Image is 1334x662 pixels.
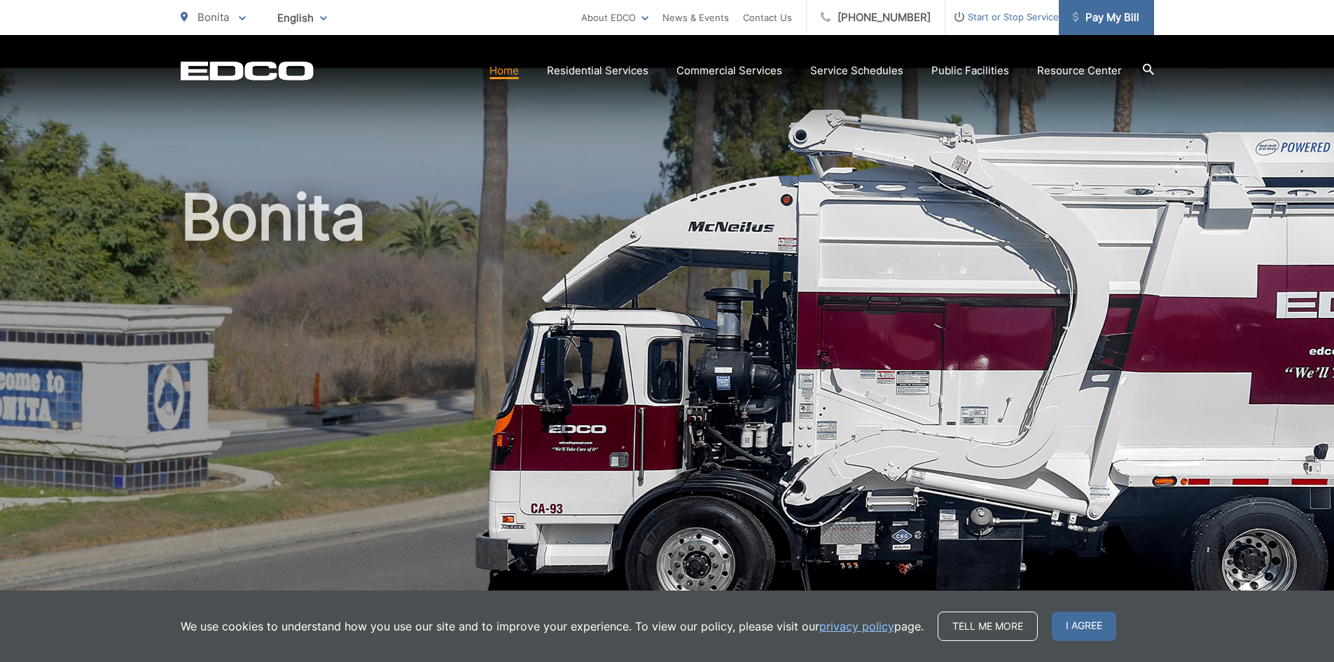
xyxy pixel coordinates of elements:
a: Residential Services [547,62,648,79]
a: Contact Us [743,9,792,26]
a: About EDCO [581,9,648,26]
a: Service Schedules [810,62,903,79]
a: Tell me more [938,612,1038,641]
span: I agree [1052,612,1116,641]
span: English [267,6,338,30]
a: Resource Center [1037,62,1122,79]
a: EDCD logo. Return to the homepage. [181,61,314,81]
a: Public Facilities [931,62,1009,79]
p: We use cookies to understand how you use our site and to improve your experience. To view our pol... [181,618,924,635]
span: Pay My Bill [1073,9,1139,26]
a: privacy policy [819,618,894,635]
h1: Bonita [181,182,1154,626]
span: Bonita [197,11,229,24]
a: Commercial Services [676,62,782,79]
a: News & Events [662,9,729,26]
a: Home [489,62,519,79]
